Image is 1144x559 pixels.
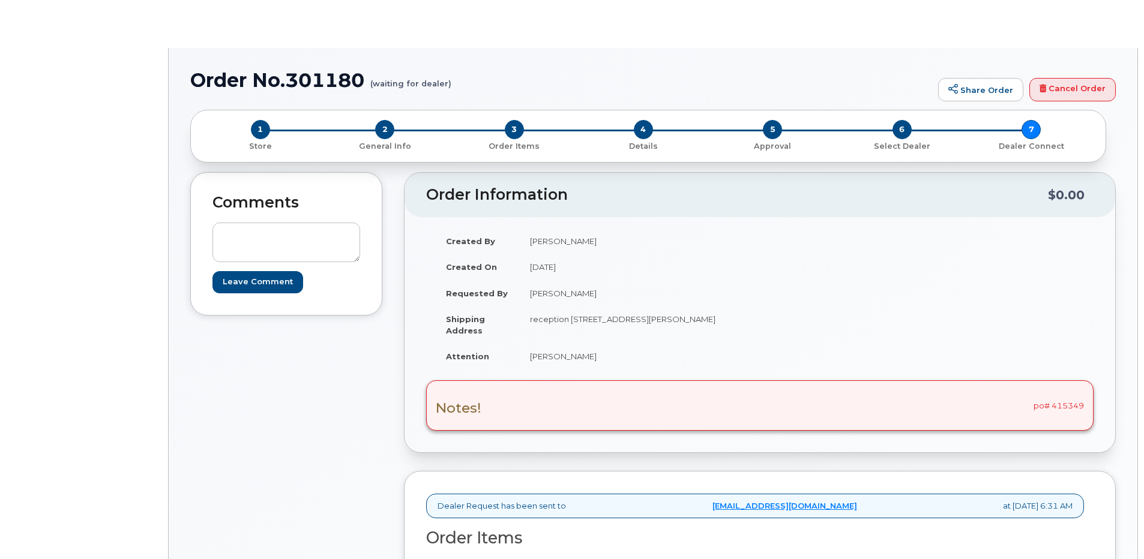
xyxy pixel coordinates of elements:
[450,139,579,152] a: 3 Order Items
[212,271,303,293] input: Leave Comment
[519,228,751,254] td: [PERSON_NAME]
[436,401,481,416] h3: Notes!
[579,139,708,152] a: 4 Details
[893,120,912,139] span: 6
[320,139,449,152] a: 2 General Info
[454,141,574,152] p: Order Items
[446,314,485,335] strong: Shipping Address
[205,141,315,152] p: Store
[370,70,451,88] small: (waiting for dealer)
[938,78,1023,102] a: Share Order
[634,120,653,139] span: 4
[519,254,751,280] td: [DATE]
[712,500,857,512] a: [EMAIL_ADDRESS][DOMAIN_NAME]
[519,343,751,369] td: [PERSON_NAME]
[190,70,932,91] h1: Order No.301180
[1029,78,1116,102] a: Cancel Order
[426,380,1094,431] div: po# 415349
[837,139,966,152] a: 6 Select Dealer
[200,139,320,152] a: 1 Store
[519,280,751,306] td: [PERSON_NAME]
[446,288,508,298] strong: Requested By
[426,187,1048,203] h2: Order Information
[426,529,1084,547] h2: Order Items
[251,120,270,139] span: 1
[446,236,495,246] strong: Created By
[583,141,703,152] p: Details
[842,141,962,152] p: Select Dealer
[763,120,782,139] span: 5
[1048,184,1085,206] div: $0.00
[708,139,837,152] a: 5 Approval
[505,120,524,139] span: 3
[446,262,497,272] strong: Created On
[446,351,489,361] strong: Attention
[519,306,751,343] td: reception [STREET_ADDRESS][PERSON_NAME]
[325,141,444,152] p: General Info
[212,194,360,211] h2: Comments
[375,120,394,139] span: 2
[713,141,832,152] p: Approval
[426,494,1084,518] div: Dealer Request has been sent to at [DATE] 6:31 AM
